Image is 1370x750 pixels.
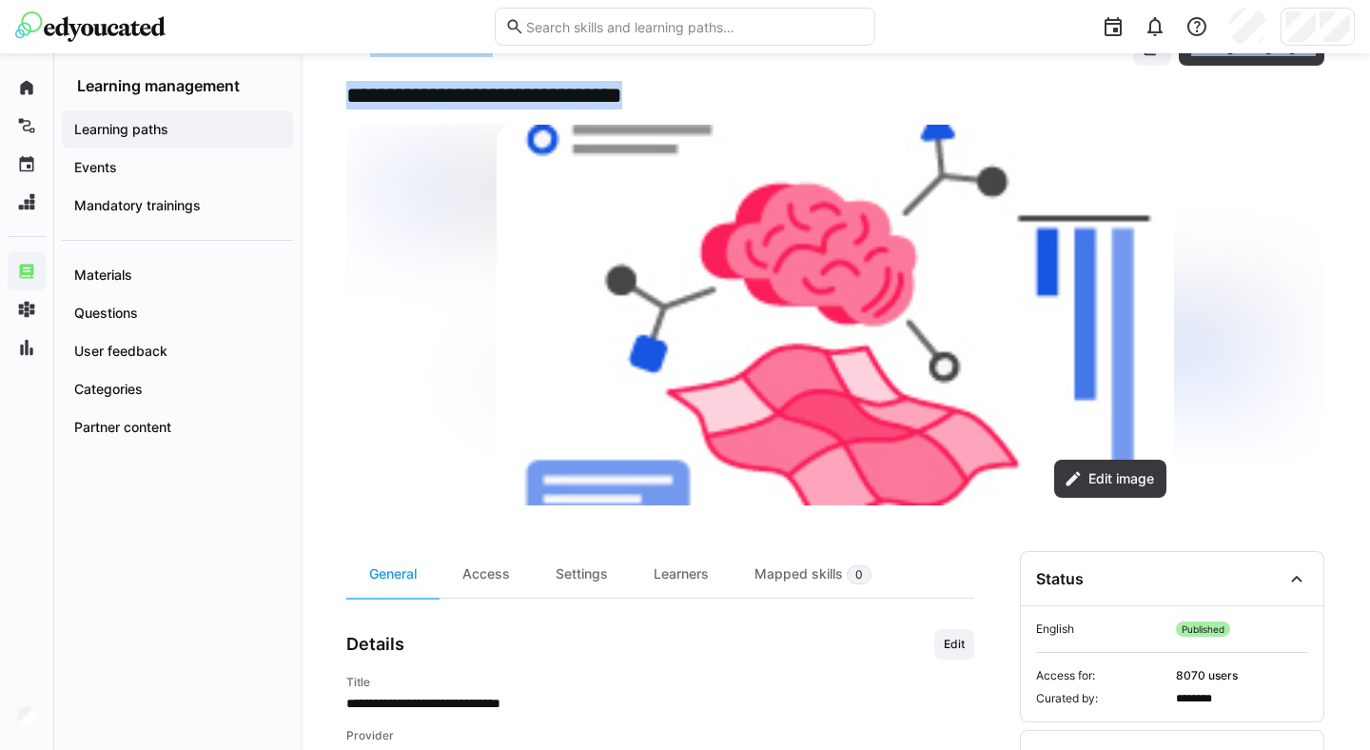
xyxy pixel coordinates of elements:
[1176,668,1308,683] span: 8070 users
[346,675,974,690] h4: Title
[440,551,533,598] div: Access
[346,728,974,743] h4: Provider
[1036,622,1168,637] span: English
[1036,668,1168,683] span: Access for:
[1176,622,1230,637] span: Published
[1054,460,1166,498] button: Edit image
[855,567,863,582] span: 0
[1036,691,1168,706] span: Curated by:
[346,551,440,598] div: General
[1036,569,1084,588] div: Status
[934,629,974,660] button: Edit
[942,637,967,652] span: Edit
[533,551,631,598] div: Settings
[346,634,404,655] h3: Details
[732,551,894,598] div: Mapped skills
[524,18,865,35] input: Search skills and learning paths…
[631,551,732,598] div: Learners
[1086,469,1157,488] span: Edit image
[346,39,490,53] a: Back to learning paths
